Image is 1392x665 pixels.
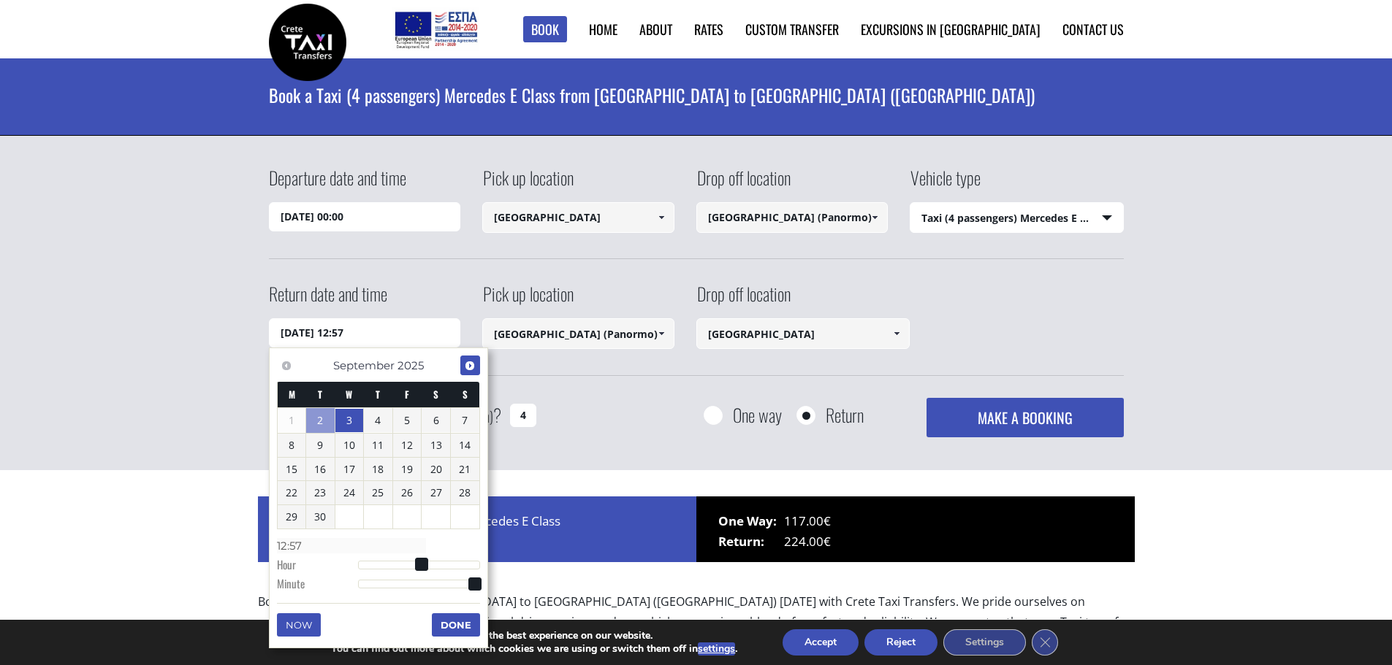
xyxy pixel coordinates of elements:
[523,16,567,43] a: Book
[927,398,1123,437] button: MAKE A BOOKING
[392,7,479,51] img: e-bannersEUERDF180X90.jpg
[696,202,889,233] input: Select drop-off location
[277,576,358,595] dt: Minute
[393,481,422,504] a: 26
[269,33,346,48] a: Crete Taxi Transfers | Book a Taxi transfer from Chania airport to Grecotel Marine Palace (Panorm...
[910,165,981,202] label: Vehicle type
[432,613,480,637] button: Done
[258,591,1135,665] p: Book a Taxi transfer from [GEOGRAPHIC_DATA] to [GEOGRAPHIC_DATA] ([GEOGRAPHIC_DATA]) [DATE] with ...
[885,318,909,349] a: Show All Items
[422,481,450,504] a: 27
[331,629,737,642] p: We are using cookies to give you the best experience on our website.
[393,458,422,481] a: 19
[269,281,387,318] label: Return date and time
[364,481,392,504] a: 25
[696,318,910,349] input: Select drop-off location
[826,406,864,424] label: Return
[451,434,479,457] a: 14
[335,409,364,432] a: 3
[333,358,395,372] span: September
[910,203,1123,234] span: Taxi (4 passengers) Mercedes E Class
[649,202,673,233] a: Show All Items
[422,458,450,481] a: 20
[482,165,574,202] label: Pick up location
[463,387,468,401] span: Sunday
[393,434,422,457] a: 12
[306,458,335,481] a: 16
[335,458,364,481] a: 17
[269,58,1124,131] h1: Book a Taxi (4 passengers) Mercedes E Class from [GEOGRAPHIC_DATA] to [GEOGRAPHIC_DATA] ([GEOGRAP...
[318,387,322,401] span: Tuesday
[306,481,335,504] a: 23
[482,318,674,349] input: Select pickup location
[451,458,479,481] a: 21
[393,409,422,432] a: 5
[364,458,392,481] a: 18
[335,434,364,457] a: 10
[277,557,358,576] dt: Hour
[335,481,364,504] a: 24
[861,20,1041,39] a: Excursions in [GEOGRAPHIC_DATA]
[639,20,672,39] a: About
[694,20,723,39] a: Rates
[278,481,306,504] a: 22
[433,387,438,401] span: Saturday
[346,387,352,401] span: Wednesday
[698,642,735,656] button: settings
[269,4,346,81] img: Crete Taxi Transfers | Book a Taxi transfer from Chania airport to Grecotel Marine Palace (Panorm...
[269,165,406,202] label: Departure date and time
[718,531,784,552] span: Return:
[1062,20,1124,39] a: Contact us
[696,281,791,318] label: Drop off location
[422,409,450,432] a: 6
[649,318,673,349] a: Show All Items
[482,202,674,233] input: Select pickup location
[277,355,297,375] a: Previous
[277,613,321,637] button: Now
[943,629,1026,656] button: Settings
[464,360,476,372] span: Next
[306,434,335,457] a: 9
[258,496,696,562] div: Price for 1 x Taxi (4 passengers) Mercedes E Class
[306,408,335,433] a: 2
[451,481,479,504] a: 28
[460,355,480,375] a: Next
[863,202,887,233] a: Show All Items
[306,505,335,528] a: 30
[718,511,784,531] span: One Way:
[278,458,306,481] a: 15
[696,496,1135,562] div: 117.00€ 224.00€
[331,642,737,656] p: You can find out more about which cookies we are using or switch them off in .
[1032,629,1058,656] button: Close GDPR Cookie Banner
[376,387,380,401] span: Thursday
[398,358,424,372] span: 2025
[482,281,574,318] label: Pick up location
[589,20,617,39] a: Home
[278,505,306,528] a: 29
[733,406,782,424] label: One way
[364,434,392,457] a: 11
[864,629,937,656] button: Reject
[696,165,791,202] label: Drop off location
[281,360,292,372] span: Previous
[289,387,295,401] span: Monday
[405,387,409,401] span: Friday
[745,20,839,39] a: Custom Transfer
[278,434,306,457] a: 8
[278,409,306,432] span: 1
[422,434,450,457] a: 13
[783,629,859,656] button: Accept
[364,409,392,432] a: 4
[451,409,479,432] a: 7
